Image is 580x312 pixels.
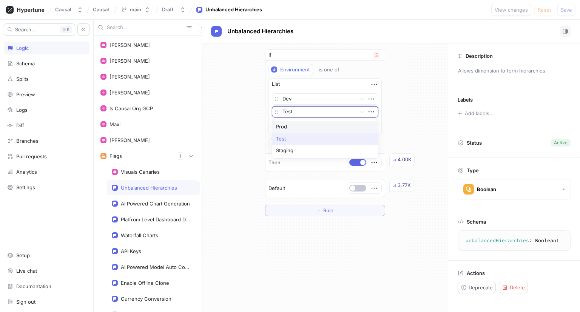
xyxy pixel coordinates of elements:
[557,4,575,16] button: Save
[16,184,35,190] div: Settings
[398,156,412,164] div: 4.00K
[227,28,293,34] span: Unbalanced Hierarchies
[16,107,28,113] div: Logs
[561,8,572,12] span: Save
[121,216,192,222] div: Platfrom Level Dashboard Demoware
[121,296,171,302] div: Currency Conversion
[319,66,339,73] div: is one of
[110,58,150,64] div: [PERSON_NAME]
[458,97,473,103] p: Labels
[110,90,150,96] div: [PERSON_NAME]
[323,208,333,213] span: Rule
[121,280,169,286] div: Enable Offline Clone
[268,51,271,59] p: If
[467,270,485,276] p: Actions
[110,42,150,48] div: [PERSON_NAME]
[455,65,574,77] p: Allows dimension to form hierarchies
[268,159,281,167] p: Then
[398,182,411,189] div: 3.77K
[4,23,75,36] button: Search...K
[121,264,192,270] div: AI Powered Model Auto Completion
[538,8,551,12] span: Reset
[491,4,531,16] button: View changes
[121,248,141,254] div: API Keys
[121,185,177,191] div: Unbalanced Hierarchies
[495,8,528,12] span: View changes
[16,60,35,66] div: Schema
[16,252,30,258] div: Setup
[110,105,153,111] div: Is Causal Org GCP
[16,299,35,305] div: Sign out
[118,3,153,16] button: main
[52,3,86,16] button: Causal
[110,137,150,143] div: [PERSON_NAME]
[16,283,51,289] div: Documentation
[110,153,122,159] div: Flags
[510,285,525,290] span: Delete
[265,205,385,216] button: ＋Rule
[110,121,120,127] div: Maxi
[130,6,141,13] div: main
[272,80,280,88] div: List
[467,167,479,173] p: Type
[467,219,486,225] p: Schema
[469,285,493,290] span: Deprecate
[121,232,158,238] div: Waterfall Charts
[272,133,378,145] div: Test
[315,64,350,75] button: is one of
[110,74,150,80] div: [PERSON_NAME]
[16,122,24,128] div: Diff
[16,153,47,159] div: Pull requests
[205,6,262,14] div: Unbalanced Hierarchies
[60,26,72,33] div: K
[4,280,89,293] a: Documentation
[458,179,571,199] button: Boolean
[534,4,554,16] button: Reset
[272,121,378,133] div: Prod
[467,137,482,148] p: Status
[162,6,174,13] div: Draft
[455,108,496,118] button: Add labels...
[268,64,313,75] button: Environment
[159,3,189,16] button: Draft
[554,139,568,146] div: Active
[280,66,310,73] div: Environment
[466,53,493,59] p: Description
[16,268,37,274] div: Live chat
[93,7,109,12] span: Causal
[55,6,71,13] div: Causal
[16,45,29,51] div: Logic
[268,185,285,192] p: Default
[16,138,39,144] div: Branches
[16,91,35,97] div: Preview
[477,186,496,193] div: Boolean
[316,208,321,213] span: ＋
[16,76,29,82] div: Splits
[107,24,184,31] input: Search...
[499,282,528,293] button: Delete
[461,234,567,247] textarea: unbalancedHierarchies: Boolean!
[16,169,37,175] div: Analytics
[458,282,496,293] button: Deprecate
[121,169,160,175] div: Visuals Canaries
[121,201,190,207] div: AI Powered Chart Generation
[465,111,494,116] div: Add labels...
[272,145,378,157] div: Staging
[15,27,36,32] span: Search...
